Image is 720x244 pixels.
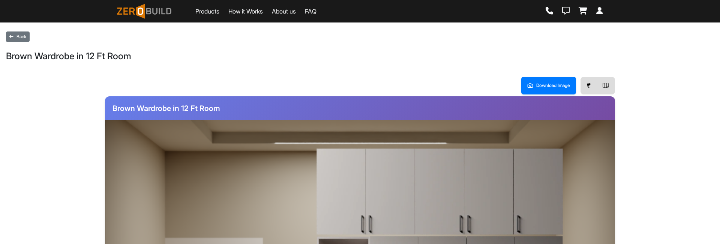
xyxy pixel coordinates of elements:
button: Back [6,31,30,42]
img: ZeroBuild logo [117,4,171,19]
a: About us [272,7,296,16]
button: Download Image [521,77,576,94]
a: Products [195,7,219,16]
div: Toggle Price Display [581,77,597,94]
div: Toggle Internal View [597,77,615,94]
img: 8ft Loft - Sandstone - 80 x 225 x 10 cm [316,148,563,235]
a: FAQ [305,7,316,16]
a: How it Works [228,7,263,16]
a: Login [596,7,603,15]
h3: Brown Wardrobe in 12 Ft Room [105,96,615,120]
h1: Brown Wardrobe in 12 Ft Room [6,51,714,62]
span: Download Image [536,82,570,89]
